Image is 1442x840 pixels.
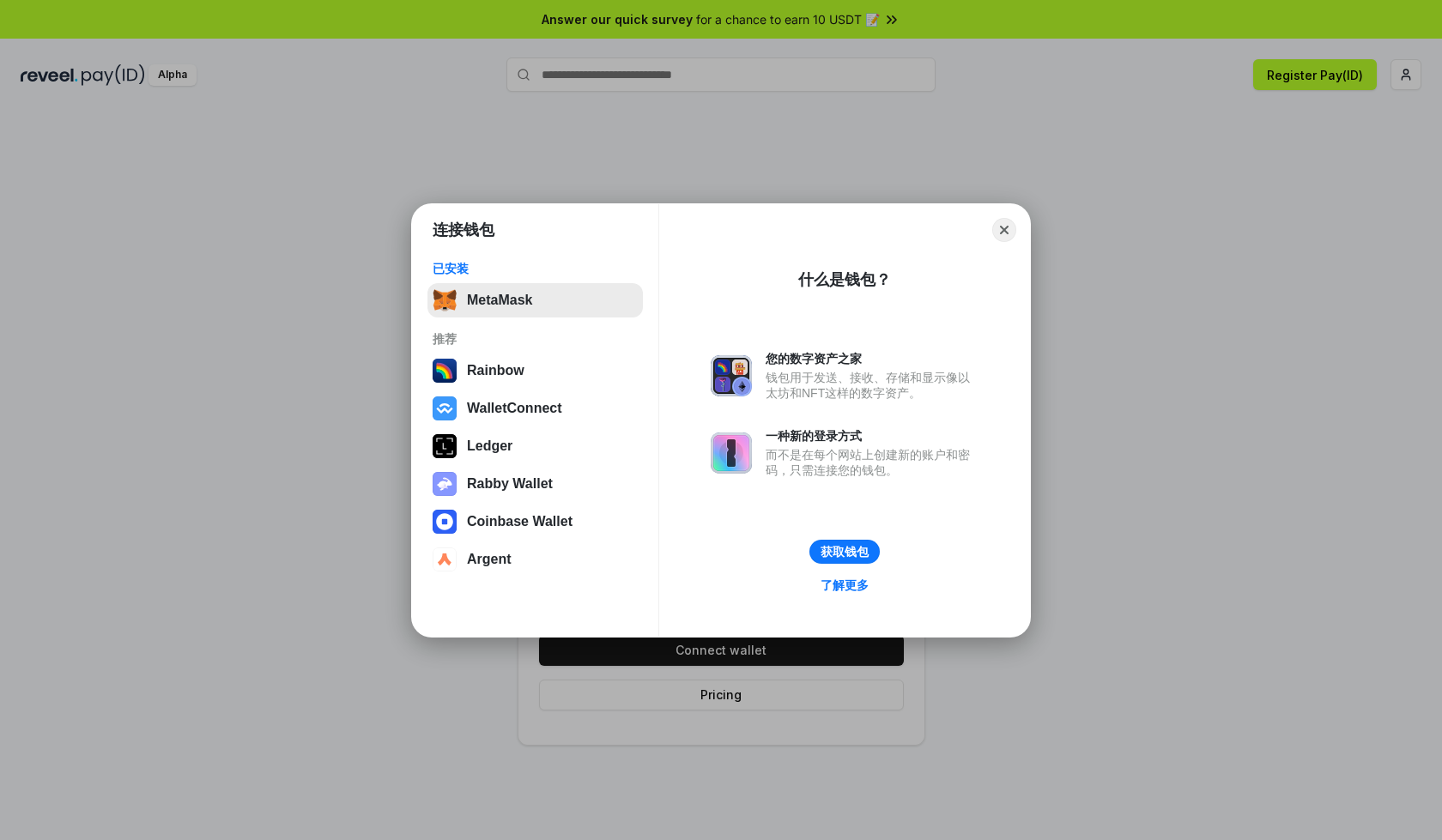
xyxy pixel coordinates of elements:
[427,429,643,463] button: Ledger
[433,261,638,276] div: 已安装
[427,391,643,426] button: WalletConnect
[810,574,879,596] a: 了解更多
[433,472,457,496] img: svg+xml,%3Csvg%20xmlns%3D%22http%3A%2F%2Fwww.w3.org%2F2000%2Fsvg%22%20fill%3D%22none%22%20viewBox...
[992,218,1016,242] button: Close
[433,547,457,571] img: svg+xml,%3Csvg%20width%3D%2228%22%20height%3D%2228%22%20viewBox%3D%220%200%2028%2028%22%20fill%3D...
[766,428,978,444] div: 一种新的登录方式
[467,293,532,308] div: MetaMask
[467,514,573,529] div: Coinbase Wallet
[766,351,978,366] div: 您的数字资产之家
[809,540,880,564] button: 获取钱包
[433,288,457,312] img: svg+xml,%3Csvg%20fill%3D%22none%22%20height%3D%2233%22%20viewBox%3D%220%200%2035%2033%22%20width%...
[433,396,457,420] img: svg+xml,%3Csvg%20width%3D%2228%22%20height%3D%2228%22%20viewBox%3D%220%200%2028%2028%22%20fill%3D...
[427,542,643,577] button: Argent
[427,283,643,317] button: MetaMask
[467,401,562,416] div: WalletConnect
[433,359,457,383] img: svg+xml,%3Csvg%20width%3D%22120%22%20height%3D%22120%22%20viewBox%3D%220%200%20120%20120%22%20fil...
[433,220,494,240] h1: 连接钱包
[766,447,978,478] div: 而不是在每个网站上创建新的账户和密码，只需连接您的钱包。
[433,331,638,347] div: 推荐
[766,370,978,401] div: 钱包用于发送、接收、存储和显示像以太坊和NFT这样的数字资产。
[821,577,869,593] div: 了解更多
[821,544,869,559] div: 获取钱包
[427,505,643,539] button: Coinbase Wallet
[798,269,891,290] div: 什么是钱包？
[467,438,512,454] div: Ledger
[711,355,752,396] img: svg+xml,%3Csvg%20xmlns%3D%22http%3A%2F%2Fwww.w3.org%2F2000%2Fsvg%22%20fill%3D%22none%22%20viewBox...
[467,552,512,567] div: Argent
[433,434,457,458] img: svg+xml,%3Csvg%20xmlns%3D%22http%3A%2F%2Fwww.w3.org%2F2000%2Fsvg%22%20width%3D%2228%22%20height%3...
[711,432,752,474] img: svg+xml,%3Csvg%20xmlns%3D%22http%3A%2F%2Fwww.w3.org%2F2000%2Fsvg%22%20fill%3D%22none%22%20viewBox...
[467,363,524,378] div: Rainbow
[427,467,643,501] button: Rabby Wallet
[467,476,553,492] div: Rabby Wallet
[433,510,457,534] img: svg+xml,%3Csvg%20width%3D%2228%22%20height%3D%2228%22%20viewBox%3D%220%200%2028%2028%22%20fill%3D...
[427,354,643,388] button: Rainbow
